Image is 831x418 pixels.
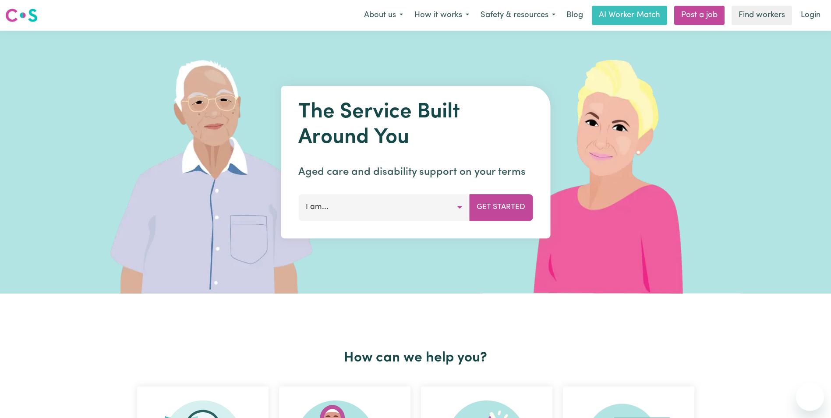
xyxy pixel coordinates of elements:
[475,6,561,25] button: Safety & resources
[469,194,533,220] button: Get Started
[132,350,700,366] h2: How can we help you?
[298,100,533,150] h1: The Service Built Around You
[298,164,533,180] p: Aged care and disability support on your terms
[5,7,38,23] img: Careseekers logo
[796,383,824,411] iframe: Button to launch messaging window
[298,194,470,220] button: I am...
[732,6,792,25] a: Find workers
[358,6,409,25] button: About us
[592,6,667,25] a: AI Worker Match
[561,6,588,25] a: Blog
[5,5,38,25] a: Careseekers logo
[409,6,475,25] button: How it works
[796,6,826,25] a: Login
[674,6,725,25] a: Post a job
